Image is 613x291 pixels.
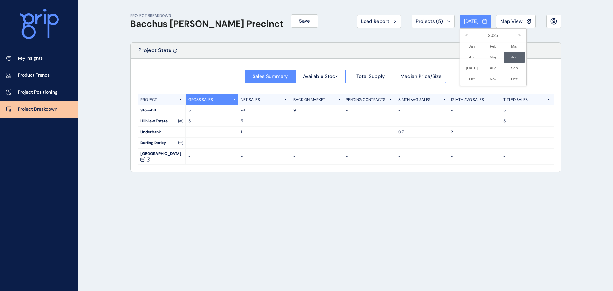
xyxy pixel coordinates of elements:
[482,52,504,63] li: May
[482,73,504,84] li: Nov
[504,73,525,84] li: Dec
[18,106,57,112] p: Project Breakdown
[461,73,483,84] li: Oct
[18,72,50,79] p: Product Trends
[461,30,525,41] label: 2025
[504,63,525,73] li: Sep
[461,41,483,52] li: Jan
[504,41,525,52] li: Mar
[18,89,57,96] p: Project Positioning
[504,52,525,63] li: Jun
[461,30,472,41] i: <
[482,41,504,52] li: Feb
[514,30,525,41] i: >
[482,63,504,73] li: Aug
[461,52,483,63] li: Apr
[18,55,43,62] p: Key Insights
[461,63,483,73] li: [DATE]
